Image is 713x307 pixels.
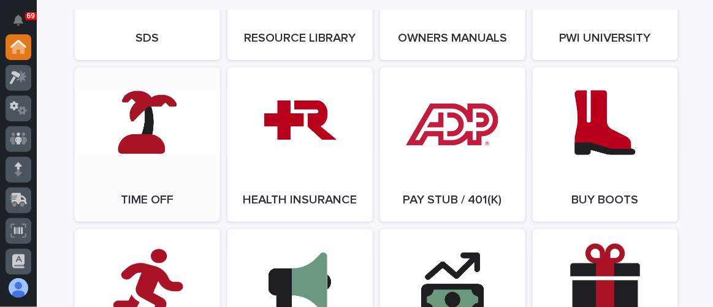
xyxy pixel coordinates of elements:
[6,275,31,301] button: users-avatar
[75,67,220,222] a: Time Off
[380,67,525,222] a: Pay Stub / 401(k)
[533,67,678,222] a: Buy Boots
[227,67,373,222] a: Health Insurance
[27,12,35,20] p: 69
[15,15,31,34] div: Notifications69
[6,7,31,33] button: Notifications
